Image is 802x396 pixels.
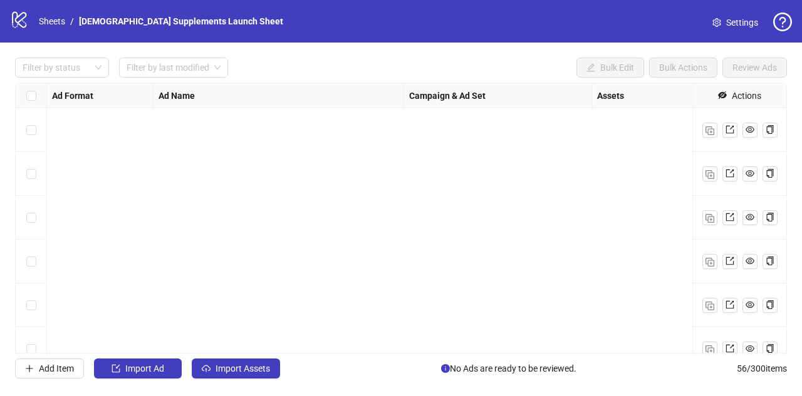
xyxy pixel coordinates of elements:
[125,363,164,373] span: Import Ad
[702,13,768,33] a: Settings
[16,283,47,327] div: Select row 5
[441,362,576,375] span: No Ads are ready to be reviewed.
[702,123,717,138] button: Duplicate
[649,58,717,78] button: Bulk Actions
[706,170,714,179] img: Duplicate
[16,327,47,371] div: Select row 6
[702,298,717,313] button: Duplicate
[746,125,754,134] span: eye
[706,126,714,135] img: Duplicate
[726,125,734,134] span: export
[202,364,211,373] span: cloud-upload
[746,300,754,309] span: eye
[766,344,774,353] span: copy
[702,210,717,225] button: Duplicate
[441,364,450,373] span: info-circle
[766,213,774,221] span: copy
[94,358,182,378] button: Import Ad
[400,83,404,108] div: Resize Ad Name column
[766,256,774,265] span: copy
[712,18,721,27] span: setting
[25,364,34,373] span: plus
[726,344,734,353] span: export
[726,256,734,265] span: export
[702,166,717,181] button: Duplicate
[746,169,754,178] span: eye
[706,302,714,310] img: Duplicate
[192,358,280,378] button: Import Assets
[15,358,84,378] button: Add Item
[409,89,486,103] strong: Campaign & Ad Set
[702,342,717,357] button: Duplicate
[746,213,754,221] span: eye
[726,169,734,178] span: export
[706,214,714,223] img: Duplicate
[76,14,286,28] a: [DEMOGRAPHIC_DATA] Supplements Launch Sheet
[746,344,754,353] span: eye
[706,345,714,354] img: Duplicate
[16,240,47,283] div: Select row 4
[70,14,74,28] li: /
[16,152,47,196] div: Select row 2
[718,91,727,99] span: eye-invisible
[702,254,717,269] button: Duplicate
[39,363,74,373] span: Add Item
[766,169,774,178] span: copy
[706,258,714,267] img: Duplicate
[726,213,734,221] span: export
[150,83,153,108] div: Resize Ad Format column
[16,196,47,240] div: Select row 3
[732,89,761,103] div: Actions
[737,362,787,375] span: 56 / 300 items
[766,300,774,309] span: copy
[722,58,787,78] button: Review Ads
[52,89,93,103] strong: Ad Format
[159,89,195,103] strong: Ad Name
[746,256,754,265] span: eye
[16,83,47,108] div: Select all rows
[16,108,47,152] div: Select row 1
[597,89,624,103] strong: Assets
[766,125,774,134] span: copy
[588,83,591,108] div: Resize Campaign & Ad Set column
[576,58,644,78] button: Bulk Edit
[773,13,792,31] span: question-circle
[726,300,734,309] span: export
[726,16,758,29] span: Settings
[112,364,120,373] span: import
[36,14,68,28] a: Sheets
[216,363,270,373] span: Import Assets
